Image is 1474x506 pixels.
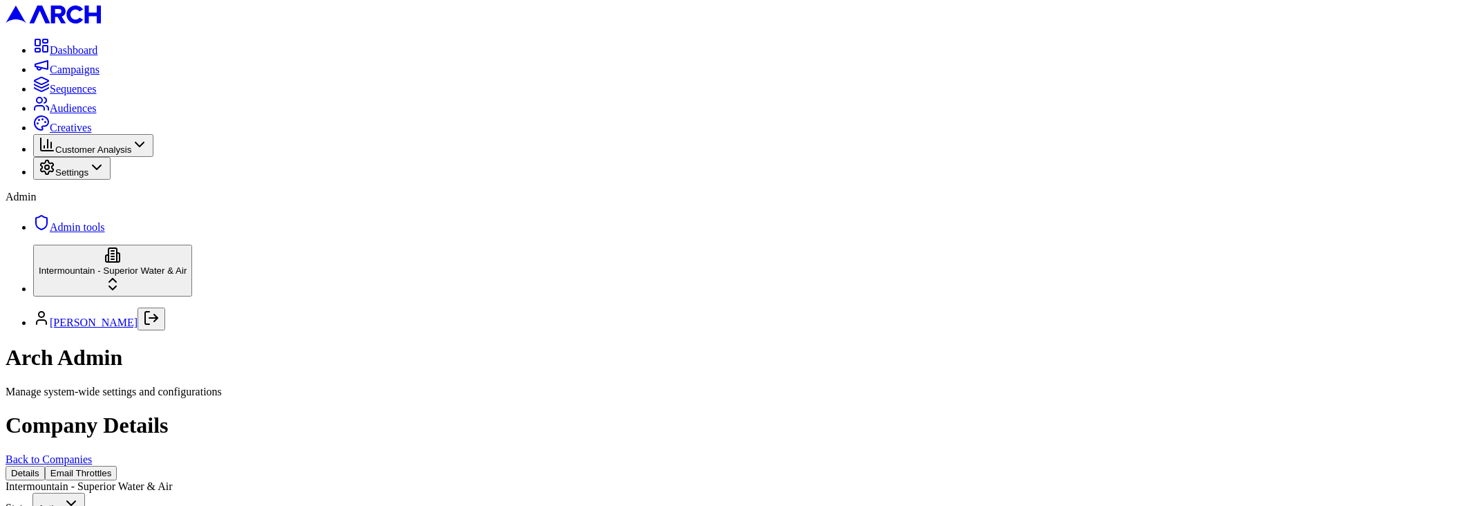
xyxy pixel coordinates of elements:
[33,157,111,180] button: Settings
[33,44,97,56] a: Dashboard
[33,102,97,114] a: Audiences
[138,308,165,330] button: Log out
[50,64,100,75] span: Campaigns
[45,466,117,480] button: Email Throttles
[6,345,1468,371] h1: Arch Admin
[33,122,91,133] a: Creatives
[6,413,1468,438] h1: Company Details
[6,191,1468,203] div: Admin
[39,265,187,276] span: Intermountain - Superior Water & Air
[50,122,91,133] span: Creatives
[33,64,100,75] a: Campaigns
[50,83,97,95] span: Sequences
[33,134,153,157] button: Customer Analysis
[33,83,97,95] a: Sequences
[6,386,1468,398] div: Manage system-wide settings and configurations
[6,466,45,480] button: Details
[55,144,131,155] span: Customer Analysis
[6,480,1468,493] div: Intermountain - Superior Water & Air
[33,245,192,297] button: Intermountain - Superior Water & Air
[50,317,138,328] a: [PERSON_NAME]
[55,167,88,178] span: Settings
[50,44,97,56] span: Dashboard
[50,102,97,114] span: Audiences
[50,221,105,233] span: Admin tools
[33,221,105,233] a: Admin tools
[6,453,92,465] a: Back to Companies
